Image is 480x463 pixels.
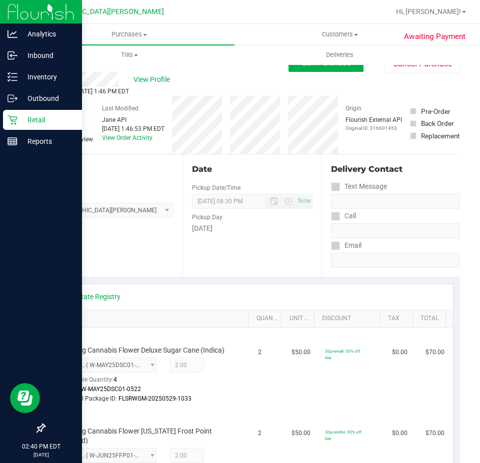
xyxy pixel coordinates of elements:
span: 2 [258,429,261,438]
a: View State Registry [60,292,120,302]
input: Format: (999) 999-9999 [331,223,460,238]
span: $70.00 [425,348,444,357]
div: [DATE] 1:46:53 PM EDT [102,124,164,133]
span: Tills [24,50,234,59]
span: Completed [DATE] 1:46 PM EDT [44,88,129,95]
span: Original Package ID: [62,395,117,402]
span: $70.00 [425,429,444,438]
span: 2 [258,348,261,357]
span: $0.00 [392,348,407,357]
span: FT 3.5g Cannabis Flower [US_STATE] Frost Point (Hybrid) [62,427,232,446]
span: View Profile [133,74,173,85]
inline-svg: Analytics [7,29,17,39]
label: Text Message [331,179,387,194]
div: Replacement [421,131,459,141]
span: Awaiting Payment [404,31,465,42]
inline-svg: Inbound [7,50,17,60]
span: $50.00 [291,429,310,438]
inline-svg: Outbound [7,93,17,103]
a: Deliveries [234,44,445,65]
span: W-MAY25DSC01-0522 [81,386,141,393]
label: Email [331,238,361,253]
label: Pickup Day [192,213,222,222]
a: Total [420,315,441,323]
span: [GEOGRAPHIC_DATA][PERSON_NAME] [40,7,164,16]
label: Origin [345,104,361,113]
a: Quantity [256,315,277,323]
span: Purchases [24,30,234,39]
a: Purchases [24,24,234,45]
label: Last Modified [102,104,138,113]
div: [DATE] [192,223,312,234]
p: Retail [17,114,77,126]
inline-svg: Reports [7,136,17,146]
p: [DATE] [4,451,77,459]
p: 02:40 PM EDT [4,442,77,451]
p: Inventory [17,71,77,83]
div: Flourish External API [345,115,402,132]
span: $50.00 [291,348,310,357]
inline-svg: Retail [7,115,17,125]
span: Deliveries [312,50,367,59]
div: Pre-Order [421,106,450,116]
a: Tills [24,44,234,65]
a: Customers [234,24,445,45]
label: Call [331,209,356,223]
span: FLSRWGM-20250529-1033 [118,395,191,402]
span: FT 3.5g Cannabis Flower Deluxe Sugar Cane (Indica) [62,346,224,355]
a: Unit Price [289,315,310,323]
p: Inbound [17,49,77,61]
span: Hi, [PERSON_NAME]! [396,7,461,15]
div: Back Order [421,118,454,128]
input: Format: (999) 999-9999 [331,194,460,209]
span: Customers [235,30,444,39]
span: 4 [113,376,117,383]
div: Jane API [102,115,164,124]
div: Location [44,163,173,175]
span: $0.00 [392,429,407,438]
label: Pickup Date/Time [192,183,240,192]
a: SKU [59,315,244,323]
span: 30premall: 30% off line [325,349,360,360]
a: View Order Activity [102,134,152,141]
div: Available Quantity: [62,373,161,392]
span: 30premfire: 30% off line [325,430,361,441]
p: Analytics [17,28,77,40]
p: Outbound [17,92,77,104]
div: Delivery Contact [331,163,460,175]
p: Reports [17,135,77,147]
a: Tax [388,315,409,323]
a: Discount [322,315,376,323]
inline-svg: Inventory [7,72,17,82]
iframe: Resource center [10,383,40,413]
p: Original ID: 316601453 [345,124,402,132]
div: Date [192,163,312,175]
